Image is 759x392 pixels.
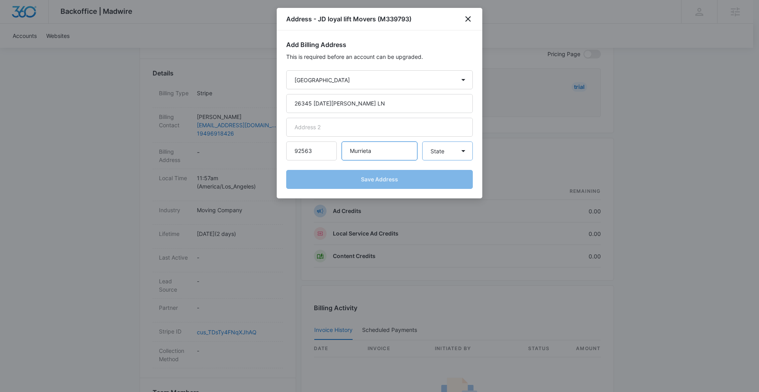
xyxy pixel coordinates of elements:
[342,141,417,160] input: City
[286,118,473,137] input: Address 2
[286,14,412,24] h1: Address - JD loyal lift Movers (M339793)
[286,141,337,160] input: Zip Code
[463,14,473,24] button: close
[286,53,473,61] p: This is required before an account can be upgraded.
[286,94,473,113] input: Address 1
[286,40,473,49] h2: Add Billing Address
